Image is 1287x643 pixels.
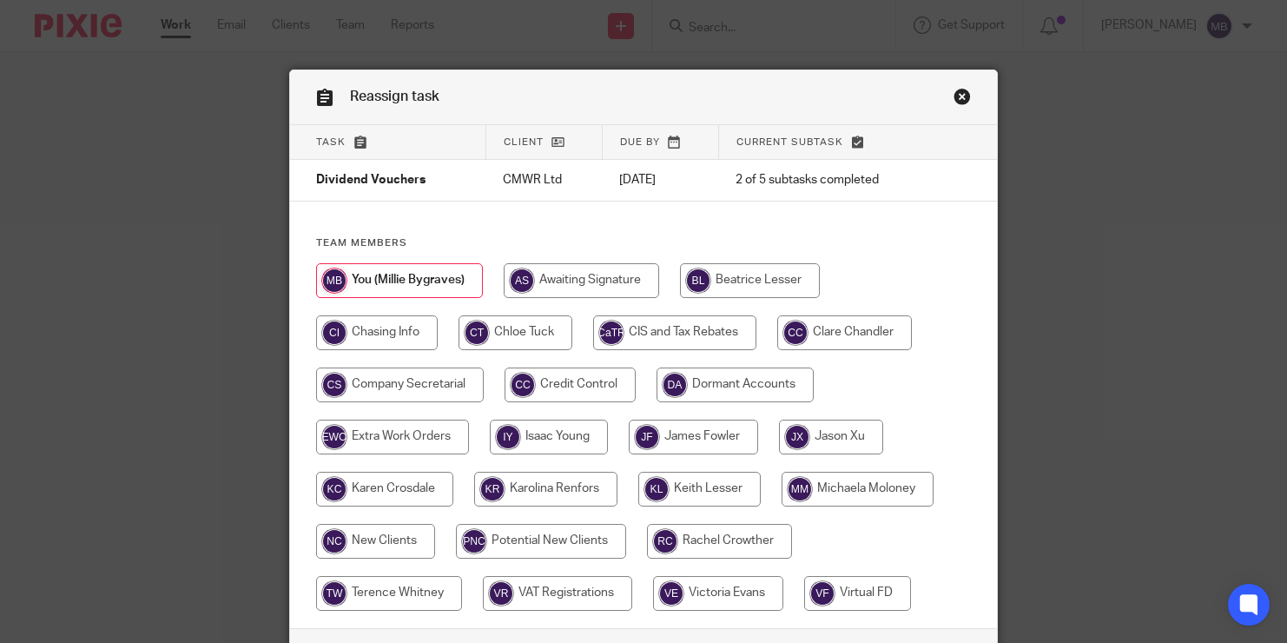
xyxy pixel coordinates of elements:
[316,175,426,187] span: Dividend Vouchers
[350,89,439,103] span: Reassign task
[316,236,970,250] h4: Team members
[736,137,843,147] span: Current subtask
[504,137,544,147] span: Client
[619,171,701,189] p: [DATE]
[503,171,584,189] p: CMWR Ltd
[620,137,660,147] span: Due by
[316,137,346,147] span: Task
[718,160,934,202] td: 2 of 5 subtasks completed
[954,88,971,111] a: Close this dialog window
